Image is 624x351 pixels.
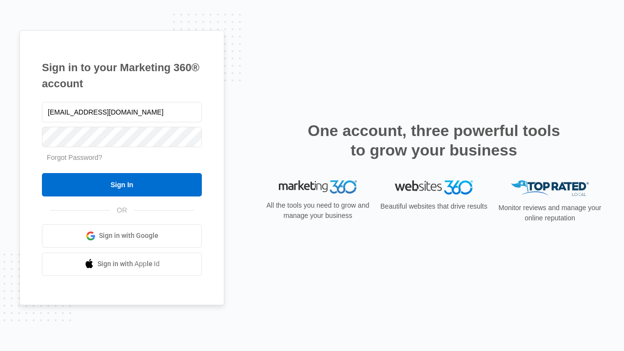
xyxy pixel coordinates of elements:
[42,59,202,92] h1: Sign in to your Marketing 360® account
[305,121,563,160] h2: One account, three powerful tools to grow your business
[110,205,134,215] span: OR
[395,180,473,195] img: Websites 360
[99,231,158,241] span: Sign in with Google
[511,180,589,196] img: Top Rated Local
[379,201,488,212] p: Beautiful websites that drive results
[97,259,160,269] span: Sign in with Apple Id
[279,180,357,194] img: Marketing 360
[263,200,372,221] p: All the tools you need to grow and manage your business
[42,102,202,122] input: Email
[47,154,102,161] a: Forgot Password?
[42,224,202,248] a: Sign in with Google
[42,173,202,196] input: Sign In
[42,253,202,276] a: Sign in with Apple Id
[495,203,604,223] p: Monitor reviews and manage your online reputation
